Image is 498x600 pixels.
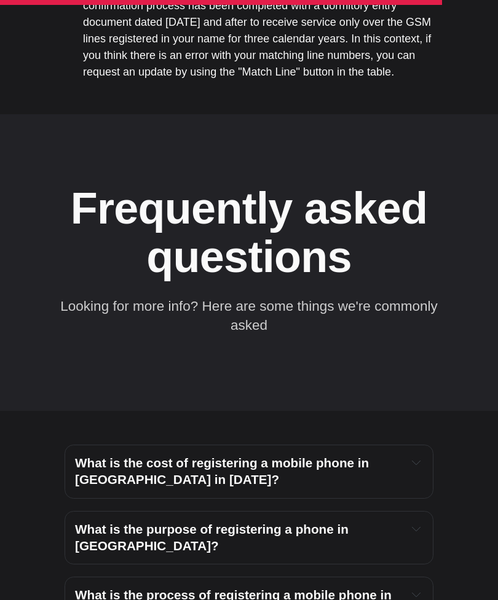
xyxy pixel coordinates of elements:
span: What is the purpose of registering a phone in [GEOGRAPHIC_DATA]? [75,522,352,553]
button: Expand toggle to read content [409,455,423,470]
button: Expand toggle to read content [409,521,423,536]
span: Frequently asked questions [71,184,440,281]
span: What is the cost of registering a mobile phone in [GEOGRAPHIC_DATA] in [DATE]? [75,456,373,486]
span: Looking for more info? Here are some things we're commonly asked [60,298,441,333]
